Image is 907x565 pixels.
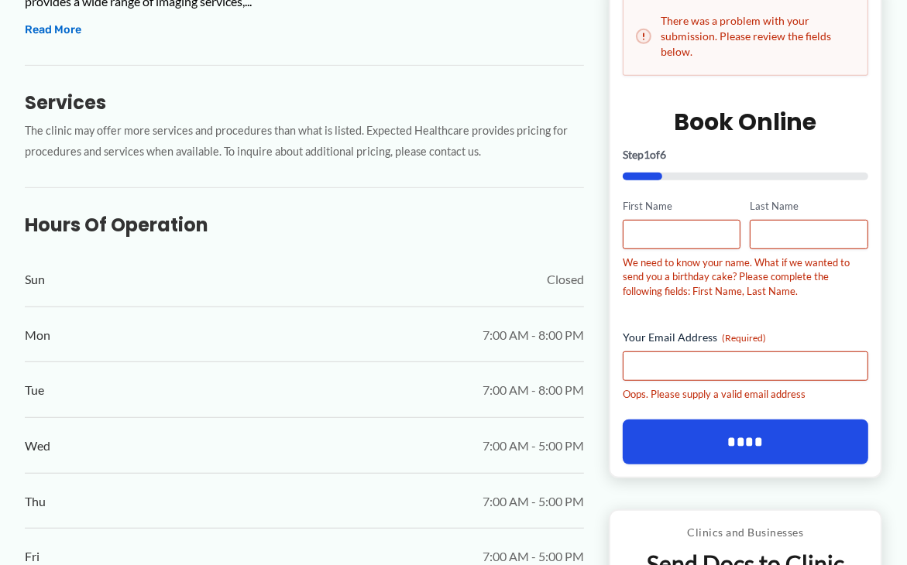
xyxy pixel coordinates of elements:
span: Closed [547,268,584,291]
label: Your Email Address [623,329,868,344]
span: Mon [25,324,50,347]
label: First Name [623,199,740,214]
span: Wed [25,434,50,457]
span: 7:00 AM - 5:00 PM [483,434,584,457]
span: Tue [25,378,44,402]
span: 7:00 AM - 8:00 PM [483,324,584,347]
span: 7:00 AM - 5:00 PM [483,490,584,513]
button: Read More [25,21,81,39]
p: Step of [623,149,868,160]
span: 6 [660,148,666,161]
label: Last Name [750,199,867,214]
span: 1 [644,148,650,161]
div: Oops. Please supply a valid email address [623,386,868,401]
h2: There was a problem with your submission. Please review the fields below. [636,13,855,60]
span: (Required) [722,331,766,343]
p: Clinics and Businesses [622,522,869,543]
span: Sun [25,268,45,291]
span: 7:00 AM - 8:00 PM [483,378,584,402]
p: The clinic may offer more services and procedures than what is listed. Expected Healthcare provid... [25,121,584,163]
h3: Hours of Operation [25,213,584,237]
h2: Book Online [623,107,868,137]
div: We need to know your name. What if we wanted to send you a birthday cake? Please complete the fol... [623,255,868,298]
span: Thu [25,490,46,513]
h3: Services [25,91,584,115]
